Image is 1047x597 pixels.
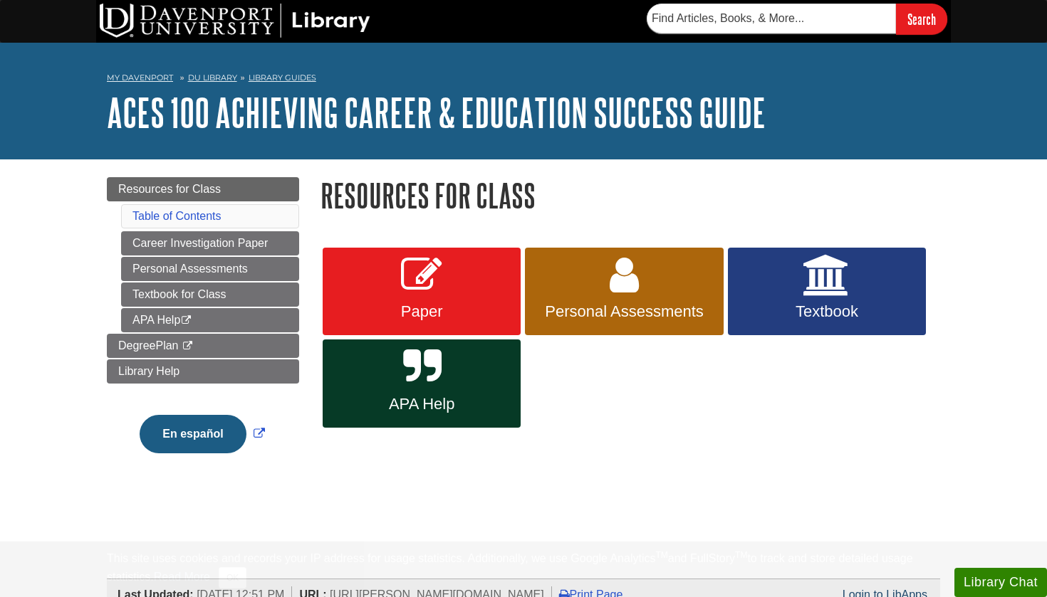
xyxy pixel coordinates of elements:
[735,550,747,560] sup: TM
[107,177,299,201] a: Resources for Class
[136,428,268,440] a: Link opens in new window
[182,342,194,351] i: This link opens in a new window
[121,231,299,255] a: Career Investigation Paper
[321,177,940,213] h1: Resources for Class
[118,365,179,377] span: Library Help
[954,568,1047,597] button: Library Chat
[107,90,766,134] a: ACES 100 Achieving Career & Education Success Guide
[107,68,940,91] nav: breadcrumb
[323,248,521,336] a: Paper
[655,550,667,560] sup: TM
[249,73,316,83] a: Library Guides
[107,550,940,588] div: This site uses cookies and records your IP address for usage statistics. Additionally, we use Goo...
[107,359,299,384] a: Library Help
[219,567,246,588] button: Close
[100,4,370,38] img: DU Library
[140,415,246,453] button: En español
[121,308,299,332] a: APA Help
[323,339,521,428] a: APA Help
[896,4,947,34] input: Search
[739,302,915,321] span: Textbook
[154,571,210,583] a: Read More
[536,302,712,321] span: Personal Assessments
[647,4,896,33] input: Find Articles, Books, & More...
[132,210,222,222] a: Table of Contents
[121,282,299,307] a: Textbook for Class
[118,183,221,195] span: Resources for Class
[107,177,299,477] div: Guide Page Menu
[107,334,299,358] a: DegreePlan
[728,248,926,336] a: Textbook
[188,73,237,83] a: DU Library
[525,248,723,336] a: Personal Assessments
[333,395,510,413] span: APA Help
[333,302,510,321] span: Paper
[121,257,299,281] a: Personal Assessments
[118,339,179,352] span: DegreePlan
[180,316,192,325] i: This link opens in a new window
[107,72,173,84] a: My Davenport
[647,4,947,34] form: Searches DU Library's articles, books, and more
